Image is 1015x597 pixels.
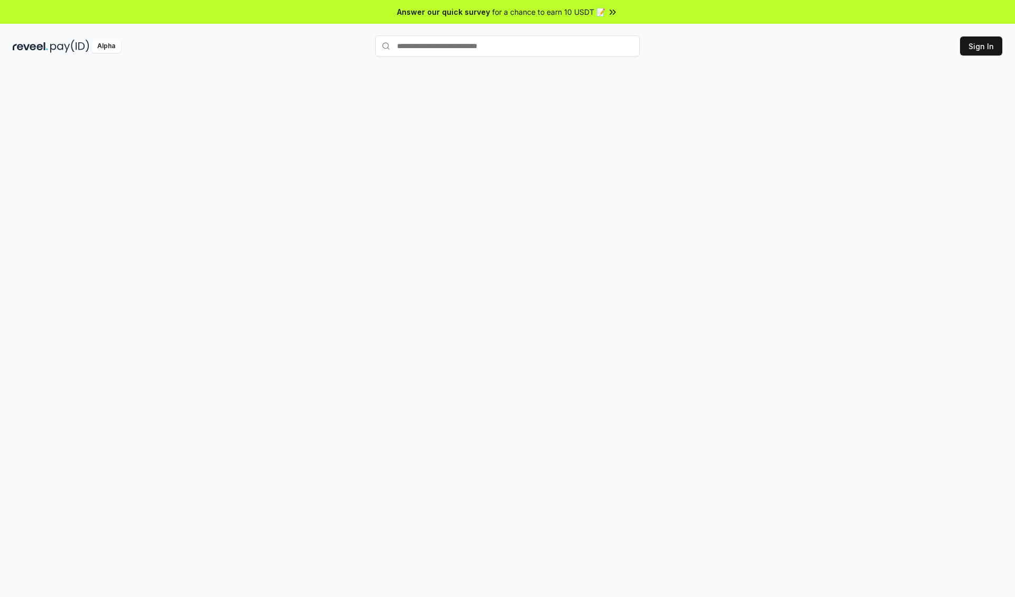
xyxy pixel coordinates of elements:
button: Sign In [960,36,1002,56]
img: reveel_dark [13,40,48,53]
span: for a chance to earn 10 USDT 📝 [492,6,605,17]
div: Alpha [91,40,121,53]
img: pay_id [50,40,89,53]
span: Answer our quick survey [397,6,490,17]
